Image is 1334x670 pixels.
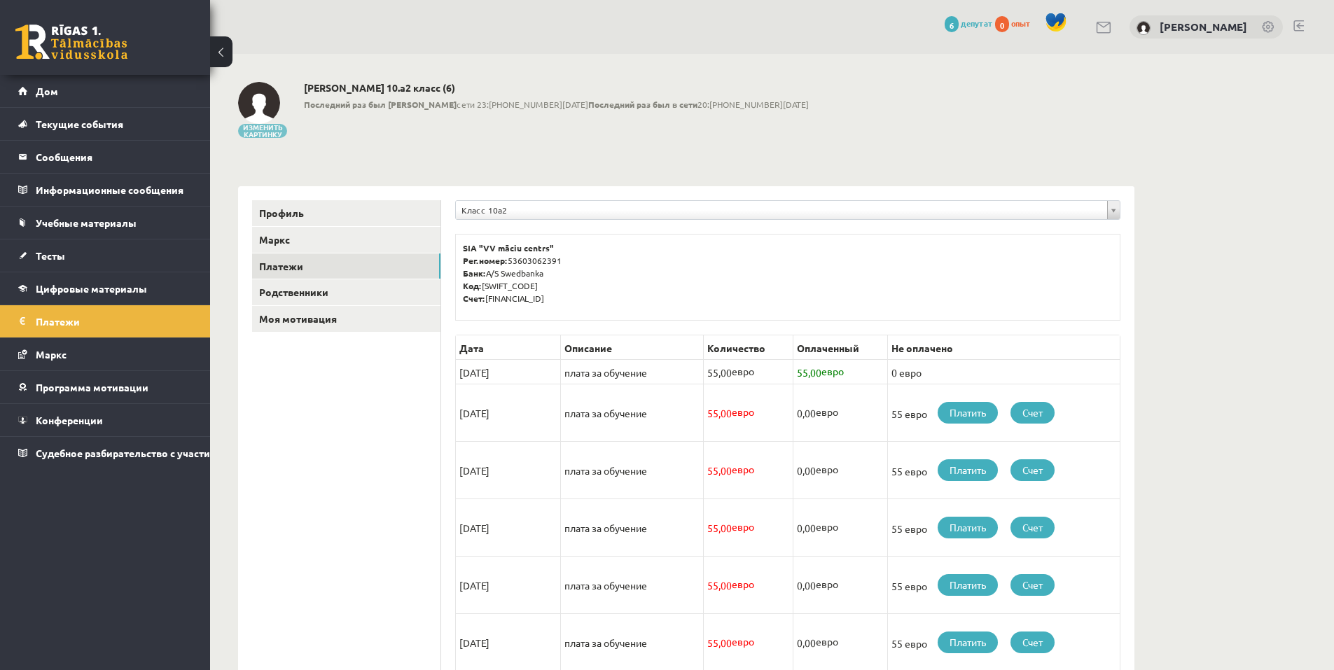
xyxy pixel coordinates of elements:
[461,204,507,216] font: Класс 10а2
[459,342,484,354] font: Дата
[304,99,457,110] font: Последний раз был [PERSON_NAME]
[1010,459,1055,481] a: Счет
[252,227,440,253] a: Маркс
[797,464,816,477] font: 0,00
[238,82,280,124] img: Никита Немиро
[36,381,148,393] font: Программа мотивации
[459,636,489,649] font: [DATE]
[1160,20,1247,34] font: [PERSON_NAME]
[15,25,127,60] a: Рижская 1-я средняя школа заочного обучения
[463,242,554,253] font: SIA "VV māciu centrs"
[797,366,821,379] font: 55,00
[18,239,193,272] a: Тесты
[707,636,732,649] font: 55,00
[482,280,538,291] font: [SWIFT_CODE]
[950,406,986,419] font: Платить
[891,407,927,420] font: 55 евро
[463,293,485,304] font: Счет:
[18,75,193,107] a: Дом
[36,447,306,459] font: Судебное разбирательство с участием [PERSON_NAME]
[950,463,986,476] font: Платить
[564,366,647,379] font: плата за обучение
[797,342,859,354] font: Оплаченный
[238,124,287,138] button: Изменить картинку
[816,520,838,533] font: евро
[816,635,838,648] font: евро
[463,255,508,266] font: Рег.номер:
[252,200,440,226] a: Профиль
[707,342,765,354] font: Количество
[459,522,489,534] font: [DATE]
[36,216,137,229] font: Учебные материалы
[891,342,953,354] font: Не оплачено
[707,464,732,477] font: 55,00
[456,201,1120,219] a: Класс 10а2
[18,338,193,370] a: Маркс
[463,267,486,279] font: Банк:
[707,407,732,419] font: 55,00
[816,578,838,590] font: евро
[950,521,986,533] font: Платить
[707,579,732,592] font: 55,00
[797,579,816,592] font: 0,00
[1010,402,1055,424] a: Счет
[707,366,732,379] font: 55,00
[259,207,304,219] font: Профиль
[36,249,65,262] font: Тесты
[938,459,998,481] a: Платить
[259,312,337,325] font: Моя мотивация
[961,18,993,29] font: депутат
[18,404,193,436] a: Конференции
[816,405,838,418] font: евро
[252,279,440,305] a: Родственники
[564,579,647,592] font: плата за обучение
[36,348,67,361] font: Маркс
[995,18,1038,29] a: 0 опыт
[252,253,440,279] a: Платежи
[1137,21,1151,35] img: Никита Немиро
[1000,20,1004,31] font: 0
[588,99,697,110] font: Последний раз был в сети
[564,407,647,419] font: плата за обучение
[797,407,816,419] font: 0,00
[36,151,92,163] font: Сообщения
[797,636,816,649] font: 0,00
[1010,631,1055,653] a: Счет
[564,464,647,477] font: плата за обучение
[891,522,927,535] font: 55 евро
[564,342,612,354] font: Описание
[938,517,998,538] a: Платить
[564,636,647,649] font: плата за обучение
[18,174,193,206] a: Информационные сообщения
[463,280,482,291] font: Код:
[259,286,328,298] font: Родственники
[508,255,562,266] font: 53603062391
[950,636,986,648] font: Платить
[1011,18,1031,29] font: опыт
[1022,406,1043,419] font: Счет
[732,463,754,475] font: евро
[564,522,647,534] font: плата за обучение
[36,85,58,97] font: Дом
[459,366,489,379] font: [DATE]
[1022,463,1043,476] font: Счет
[36,414,103,426] font: Конференции
[18,272,193,305] a: Цифровые материалы
[459,464,489,477] font: [DATE]
[36,118,123,130] font: Текущие события
[18,108,193,140] a: Текущие события
[36,282,147,295] font: Цифровые материалы
[18,207,193,239] a: Учебные материалы
[891,580,927,592] font: 55 евро
[304,81,455,94] font: [PERSON_NAME] 10.а2 класс (6)
[732,578,754,590] font: евро
[457,99,588,110] font: сети 23:[PHONE_NUMBER][DATE]
[1010,517,1055,538] a: Счет
[821,365,844,377] font: евро
[36,183,183,196] font: Информационные сообщения
[1010,574,1055,596] a: Счет
[732,365,754,377] font: евро
[950,20,954,31] font: 6
[1022,636,1043,648] font: Счет
[891,637,927,650] font: 55 евро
